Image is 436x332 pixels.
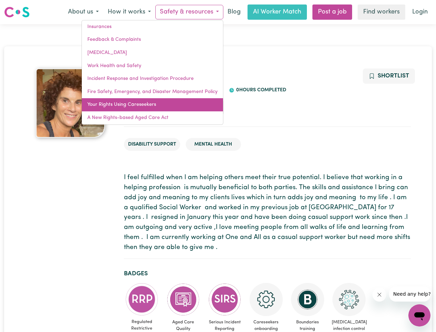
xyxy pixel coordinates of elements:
a: Work Health and Safety [82,59,223,73]
a: A New Rights-based Aged Care Act [82,111,223,124]
img: CS Academy: Serious Incident Reporting Scheme course completed [208,283,241,316]
h2: Badges [124,270,411,277]
a: Belinda's profile picture' [26,68,116,138]
a: Find workers [358,4,405,20]
a: Your Rights Using Careseekers [82,98,223,111]
img: Careseekers logo [4,6,30,18]
img: CS Academy: Boundaries in care and support work course completed [291,283,324,316]
span: Shortlist [378,73,409,79]
button: Add to shortlist [363,68,415,84]
a: Login [408,4,432,20]
iframe: Close message [372,288,386,302]
span: Need any help? [4,5,42,10]
div: Safety & resources [81,20,223,125]
li: Disability Support [124,138,180,151]
li: Mental Health [186,138,241,151]
iframe: Button to launch messaging window [408,304,430,326]
img: CS Academy: COVID-19 Infection Control Training course completed [332,283,366,316]
p: I feel fulfilled when I am helping others meet their true potential. I believe that working in a ... [124,173,411,252]
span: 0 hours completed [234,87,286,93]
a: AI Worker Match [248,4,307,20]
img: CS Academy: Aged Care Quality Standards & Code of Conduct course completed [167,283,200,316]
a: Careseekers logo [4,4,30,20]
a: Post a job [312,4,352,20]
img: Belinda [36,68,105,138]
button: How it works [103,5,155,19]
a: Incident Response and Investigation Procedure [82,72,223,85]
a: [MEDICAL_DATA] [82,46,223,59]
a: Blog [223,4,245,20]
button: About us [64,5,103,19]
a: Fire Safety, Emergency, and Disaster Management Policy [82,85,223,99]
a: Insurances [82,20,223,34]
iframe: Message from company [389,286,430,302]
a: Feedback & Complaints [82,33,223,46]
img: CS Academy: Regulated Restrictive Practices course completed [125,283,158,316]
img: CS Academy: Careseekers Onboarding course completed [250,283,283,316]
button: Safety & resources [155,5,223,19]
